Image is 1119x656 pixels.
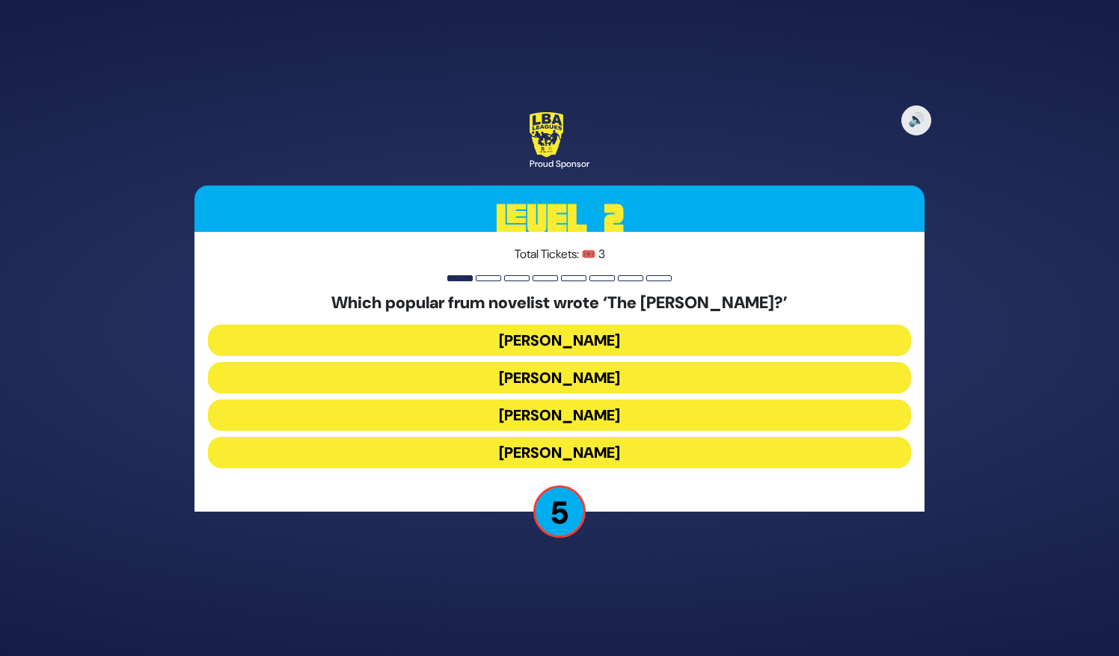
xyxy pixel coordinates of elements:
p: 5 [533,485,586,538]
div: Proud Sponsor [530,157,589,171]
img: LBA [530,112,563,157]
h3: Level 2 [194,186,925,253]
button: [PERSON_NAME] [208,399,911,431]
button: [PERSON_NAME] [208,362,911,393]
button: [PERSON_NAME] [208,325,911,356]
button: [PERSON_NAME] [208,437,911,468]
p: Total Tickets: 🎟️ 3 [208,245,911,263]
h5: Which popular frum novelist wrote ‘The [PERSON_NAME]?’ [208,293,911,313]
button: 🔊 [901,105,931,135]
